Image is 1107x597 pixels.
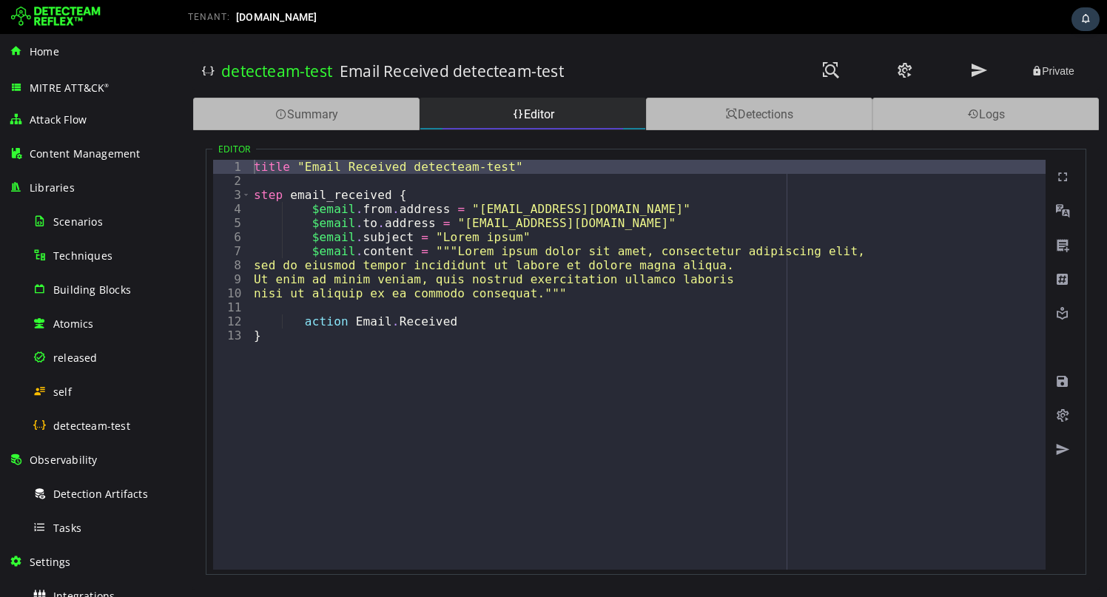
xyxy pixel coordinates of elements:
[28,182,66,196] div: 5
[53,249,112,263] span: Techniques
[28,168,66,182] div: 4
[8,64,235,96] div: Summary
[30,146,141,161] span: Content Management
[53,487,148,501] span: Detection Artifacts
[461,64,687,96] div: Detections
[53,419,130,433] span: detecteam-test
[847,31,889,43] span: Private
[30,453,98,467] span: Observability
[28,266,66,280] div: 11
[53,215,103,229] span: Scenarios
[831,28,905,47] button: Private
[235,64,461,96] div: Editor
[30,555,71,569] span: Settings
[28,280,66,294] div: 12
[28,294,66,308] div: 13
[36,27,147,47] h3: detecteam-test
[28,140,66,154] div: 2
[53,385,72,399] span: self
[28,252,66,266] div: 10
[30,181,75,195] span: Libraries
[28,210,66,224] div: 7
[1071,7,1100,31] div: Task Notifications
[53,351,98,365] span: released
[104,82,109,89] sup: ®
[30,44,59,58] span: Home
[30,112,87,127] span: Attack Flow
[236,11,317,23] span: [DOMAIN_NAME]
[28,196,66,210] div: 6
[30,81,110,95] span: MITRE ATT&CK
[155,27,379,47] h3: Email Received detecteam-test
[53,521,81,535] span: Tasks
[53,317,93,331] span: Atomics
[28,238,66,252] div: 9
[28,224,66,238] div: 8
[687,64,914,96] div: Logs
[27,109,71,121] legend: Editor
[53,283,131,297] span: Building Blocks
[28,126,66,140] div: 1
[11,5,101,29] img: Detecteam logo
[57,154,65,168] span: Toggle code folding, rows 3 through 13
[188,12,230,22] span: TENANT:
[28,154,66,168] div: 3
